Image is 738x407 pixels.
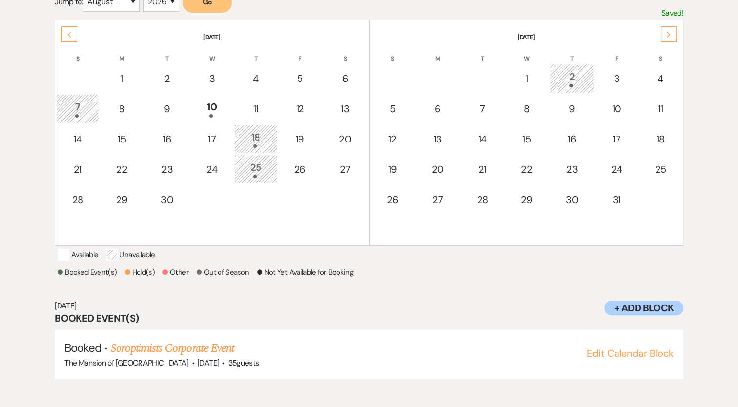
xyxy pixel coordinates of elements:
th: [DATE] [371,21,682,41]
p: Saved! [661,7,683,20]
th: [DATE] [56,21,367,41]
div: 11 [644,102,677,116]
th: T [234,42,277,63]
th: T [550,42,595,63]
div: 7 [466,102,499,116]
div: 10 [196,100,228,118]
p: Out of Season [197,266,249,278]
div: 18 [644,132,677,146]
div: 15 [105,132,139,146]
div: 29 [105,192,139,207]
span: The Mansion of [GEOGRAPHIC_DATA] [64,358,189,368]
div: 25 [239,160,272,178]
div: 26 [283,162,317,177]
h3: Booked Event(s) [55,311,683,325]
div: 1 [105,71,139,86]
th: W [190,42,233,63]
th: T [145,42,190,63]
div: 23 [555,162,589,177]
div: 3 [600,71,633,86]
span: 35 guests [228,358,259,368]
div: 20 [420,162,455,177]
div: 16 [150,132,184,146]
div: 16 [555,132,589,146]
th: S [371,42,415,63]
div: 3 [196,71,228,86]
div: 10 [600,102,633,116]
div: 9 [555,102,589,116]
div: 19 [376,162,409,177]
div: 30 [555,192,589,207]
div: 21 [466,162,499,177]
div: 12 [376,132,409,146]
div: 8 [105,102,139,116]
div: 30 [150,192,184,207]
span: Booked [64,340,101,355]
p: Unavailable [106,249,155,261]
div: 27 [420,192,455,207]
div: 14 [61,132,94,146]
th: W [505,42,549,63]
a: Soroptimists Corporate Event [111,340,234,357]
div: 24 [196,162,228,177]
th: M [100,42,144,63]
div: 19 [283,132,317,146]
div: 6 [328,71,362,86]
div: 27 [328,162,362,177]
div: 11 [239,102,272,116]
div: 4 [239,71,272,86]
span: [DATE] [198,358,219,368]
div: 12 [283,102,317,116]
div: 4 [644,71,677,86]
th: M [415,42,460,63]
button: + Add Block [604,301,683,315]
div: 29 [510,192,543,207]
div: 6 [420,102,455,116]
p: Not Yet Available for Booking [257,266,353,278]
div: 28 [466,192,499,207]
th: T [461,42,504,63]
p: Hold(s) [125,266,155,278]
div: 25 [644,162,677,177]
div: 31 [600,192,633,207]
div: 15 [510,132,543,146]
th: S [639,42,682,63]
p: Available [58,249,98,261]
div: 13 [328,102,362,116]
div: 17 [600,132,633,146]
h6: [DATE] [55,301,683,311]
th: S [323,42,368,63]
div: 22 [105,162,139,177]
div: 22 [510,162,543,177]
th: F [595,42,638,63]
div: 24 [600,162,633,177]
div: 14 [466,132,499,146]
div: 17 [196,132,228,146]
div: 28 [61,192,94,207]
div: 9 [150,102,184,116]
th: F [278,42,322,63]
div: 2 [150,71,184,86]
th: S [56,42,99,63]
button: Edit Calendar Block [587,348,674,358]
div: 13 [420,132,455,146]
div: 5 [283,71,317,86]
p: Booked Event(s) [58,266,117,278]
div: 21 [61,162,94,177]
div: 20 [328,132,362,146]
div: 26 [376,192,409,207]
div: 2 [555,69,589,87]
div: 7 [61,100,94,118]
p: Other [162,266,189,278]
div: 18 [239,130,272,148]
div: 1 [510,71,543,86]
div: 5 [376,102,409,116]
div: 23 [150,162,184,177]
div: 8 [510,102,543,116]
